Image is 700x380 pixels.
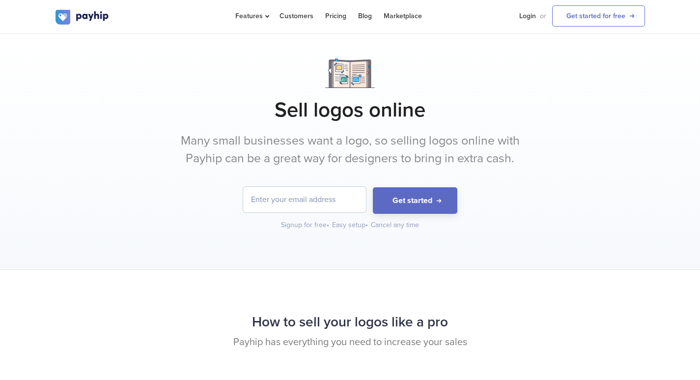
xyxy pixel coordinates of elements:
[371,220,419,230] div: Cancel any time
[56,335,645,350] p: Payhip has everything you need to increase your sales
[365,221,368,229] span: •
[332,220,369,230] div: Easy setup
[243,187,366,212] input: Enter your email address
[327,221,329,229] span: •
[373,187,457,214] button: Get started
[56,309,645,335] h2: How to sell your logos like a pro
[281,220,330,230] div: Signup for free
[56,98,645,122] h1: Sell logos online
[235,12,268,20] span: Features
[552,5,645,27] a: Get started for free
[325,58,375,88] img: Notebook.png
[56,10,110,25] img: logo.svg
[166,132,534,167] p: Many small businesses want a logo, so selling logos online with Payhip can be a great way for des...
